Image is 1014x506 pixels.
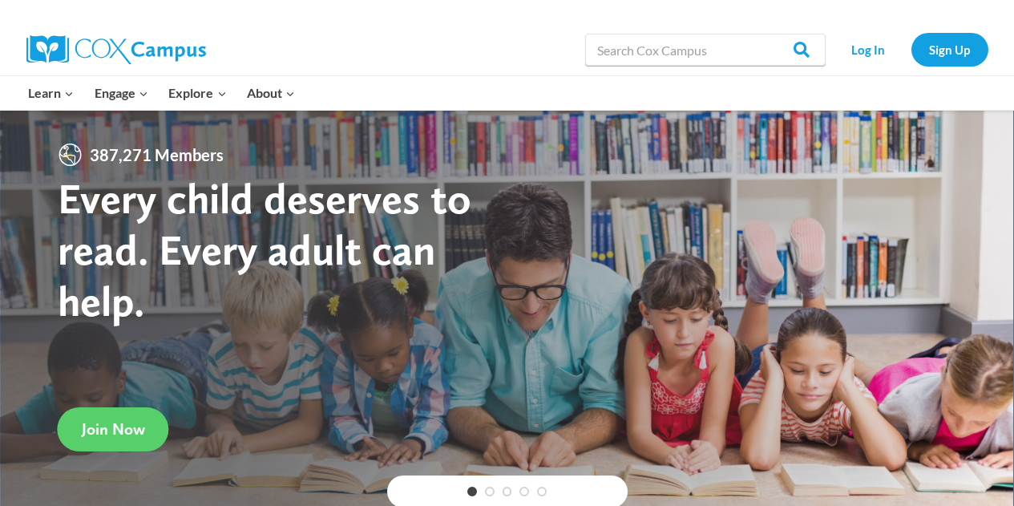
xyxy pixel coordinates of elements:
span: Join Now [82,419,145,439]
a: 5 [537,487,547,496]
a: 4 [519,487,529,496]
nav: Primary Navigation [18,76,305,110]
nav: Secondary Navigation [834,33,988,66]
a: Log In [834,33,903,66]
span: About [247,83,295,103]
a: 2 [485,487,495,496]
span: 387,271 Members [83,142,230,168]
img: Cox Campus [26,35,206,64]
a: Sign Up [911,33,988,66]
span: Engage [95,83,148,103]
a: 1 [467,487,477,496]
a: 3 [503,487,512,496]
span: Learn [28,83,74,103]
span: Explore [168,83,226,103]
a: Join Now [58,407,169,451]
strong: Every child deserves to read. Every adult can help. [58,172,471,326]
input: Search Cox Campus [585,34,826,66]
